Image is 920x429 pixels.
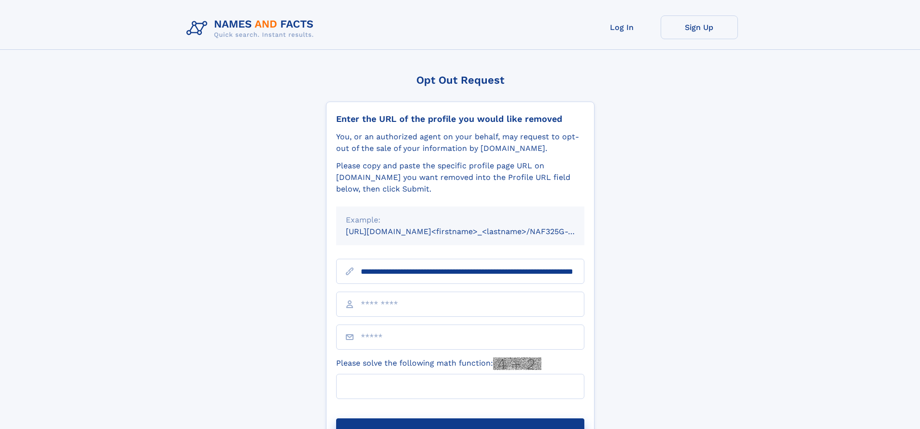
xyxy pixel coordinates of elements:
[346,227,603,236] small: [URL][DOMAIN_NAME]<firstname>_<lastname>/NAF325G-xxxxxxxx
[336,357,541,370] label: Please solve the following math function:
[326,74,594,86] div: Opt Out Request
[661,15,738,39] a: Sign Up
[336,160,584,195] div: Please copy and paste the specific profile page URL on [DOMAIN_NAME] you want removed into the Pr...
[336,131,584,154] div: You, or an authorized agent on your behalf, may request to opt-out of the sale of your informatio...
[336,114,584,124] div: Enter the URL of the profile you would like removed
[583,15,661,39] a: Log In
[183,15,322,42] img: Logo Names and Facts
[346,214,575,226] div: Example:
